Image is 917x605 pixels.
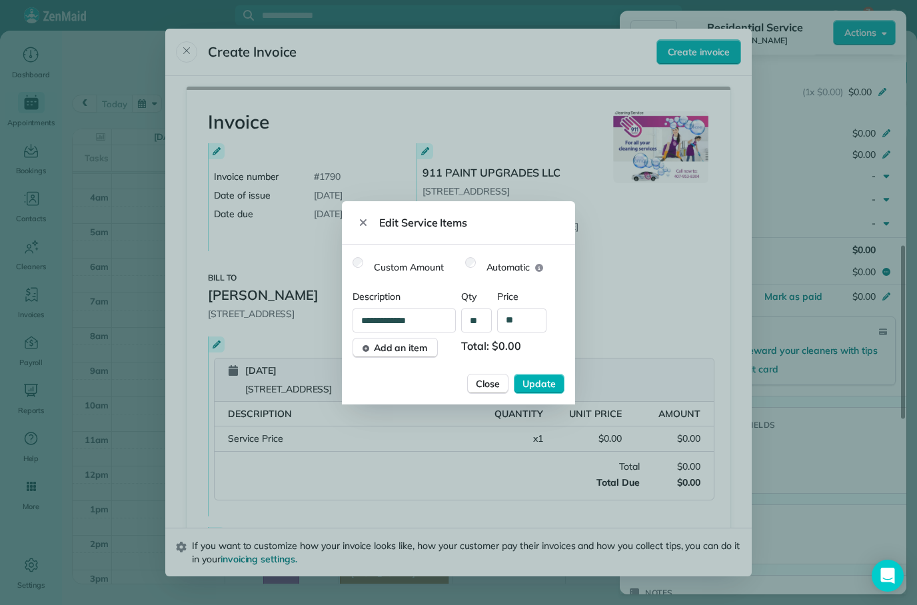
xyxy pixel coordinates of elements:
label: Custom Amount [369,255,449,279]
span: Qty [461,290,492,303]
span: Close [476,377,500,390]
span: Description [353,290,456,303]
button: Update [514,374,564,394]
span: Edit Service Items [379,215,467,231]
button: Add an item [353,338,438,358]
span: Total: $0.00 [461,338,528,358]
span: Add an item [374,341,428,354]
span: Automatic [486,261,530,274]
span: Update [522,377,556,390]
button: Close [467,374,508,394]
button: Automatic [535,263,543,272]
span: Price [497,290,528,303]
button: Close [353,212,374,233]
